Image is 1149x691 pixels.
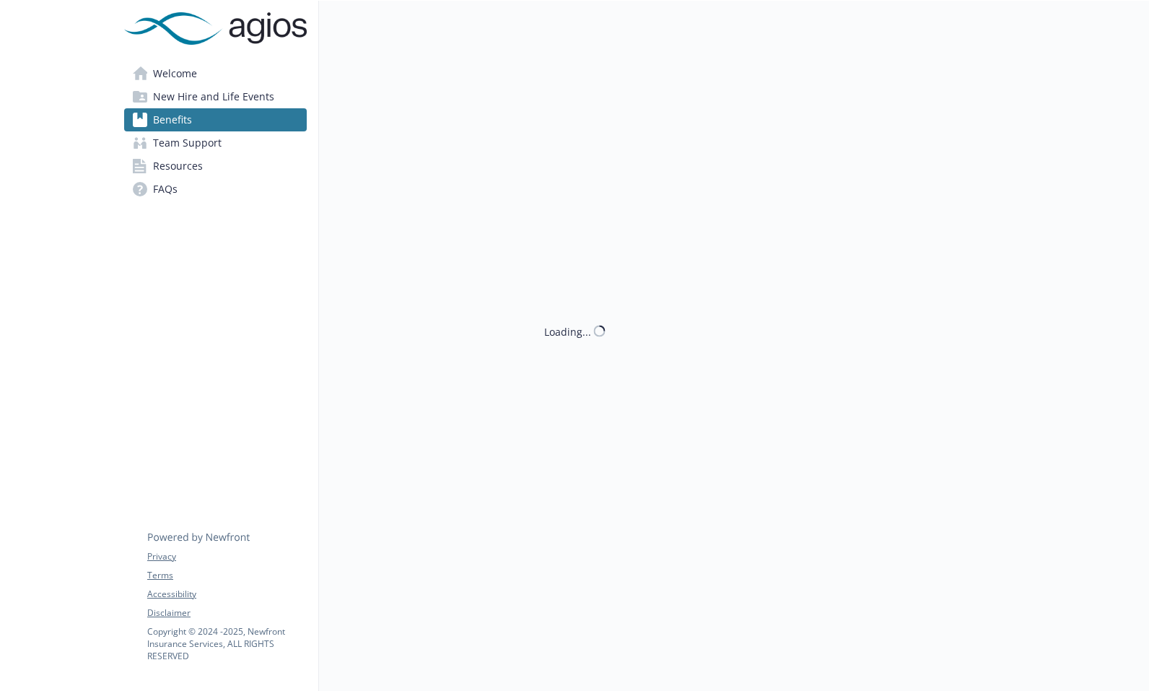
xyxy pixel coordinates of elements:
a: Terms [147,569,306,582]
span: New Hire and Life Events [153,85,274,108]
a: Disclaimer [147,607,306,620]
a: Privacy [147,550,306,563]
span: Benefits [153,108,192,131]
span: Resources [153,155,203,178]
a: Welcome [124,62,307,85]
span: Team Support [153,131,222,155]
div: Loading... [544,323,591,339]
span: Welcome [153,62,197,85]
a: New Hire and Life Events [124,85,307,108]
a: Resources [124,155,307,178]
a: Benefits [124,108,307,131]
a: FAQs [124,178,307,201]
a: Accessibility [147,588,306,601]
a: Team Support [124,131,307,155]
p: Copyright © 2024 - 2025 , Newfront Insurance Services, ALL RIGHTS RESERVED [147,625,306,662]
span: FAQs [153,178,178,201]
